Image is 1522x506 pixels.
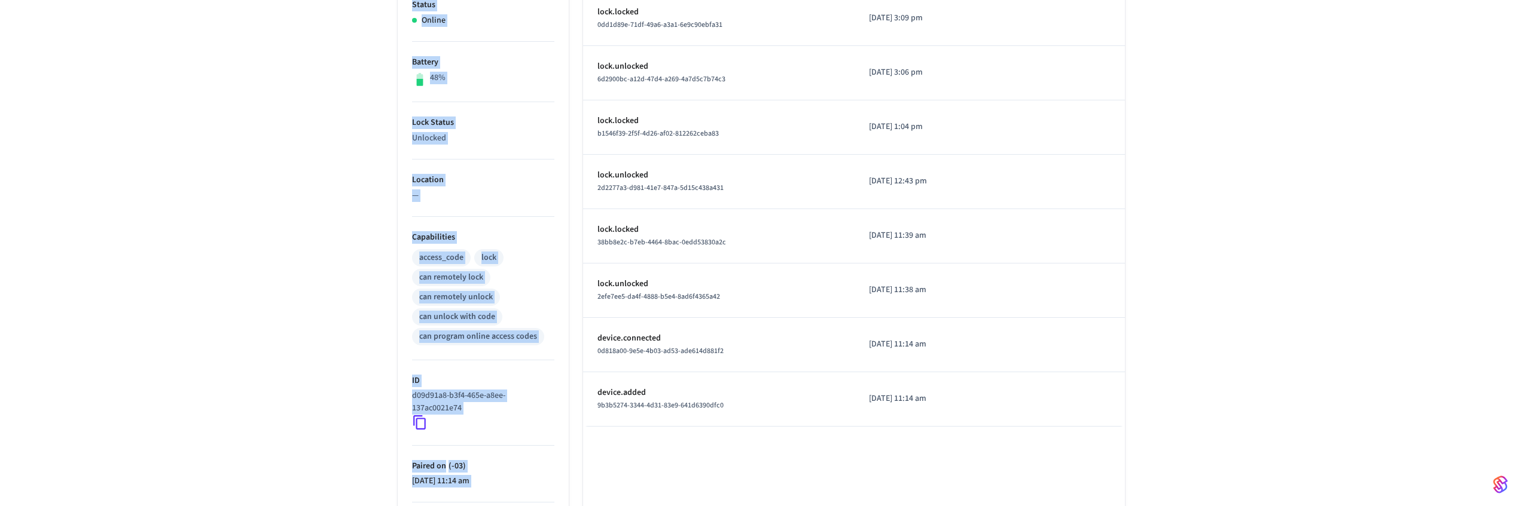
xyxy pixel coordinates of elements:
[419,291,493,303] div: can remotely unlock
[597,128,719,139] span: b1546f39-2f5f-4d26-af02-812262ceba83
[412,132,554,145] p: Unlocked
[419,252,463,264] div: access_code
[412,116,554,129] p: Lock Status
[869,392,990,405] p: [DATE] 11:14 am
[597,332,841,345] p: device.connected
[412,375,554,387] p: ID
[597,346,724,356] span: 0d818a00-9e5e-4b03-ad53-ade614d881f2
[869,66,990,79] p: [DATE] 3:06 pm
[597,60,841,73] p: lock.unlocked
[869,175,990,188] p: [DATE] 12:43 pm
[869,229,990,242] p: [DATE] 11:39 am
[419,311,495,323] div: can unlock with code
[869,338,990,351] p: [DATE] 11:14 am
[412,231,554,244] p: Capabilities
[1493,475,1508,494] img: SeamLogoGradient.69752ec5.svg
[597,74,725,84] span: 6d2900bc-a12d-47d4-a269-4a7d5c7b74c3
[597,223,841,236] p: lock.locked
[412,189,554,202] p: —
[869,121,990,133] p: [DATE] 1:04 pm
[412,460,554,473] p: Paired on
[869,284,990,296] p: [DATE] 11:38 am
[597,292,720,302] span: 2efe7ee5-da4f-4888-b5e4-8ad6f4365a42
[597,400,724,410] span: 9b3b5274-3344-4d31-83e9-641d6390dfc0
[422,14,446,27] p: Online
[597,20,722,30] span: 0dd1d89e-71df-49a6-a3a1-6e9c90ebfa31
[597,115,841,127] p: lock.locked
[597,183,724,193] span: 2d2277a3-d981-41e7-847a-5d15c438a431
[412,174,554,186] p: Location
[597,387,841,399] p: device.added
[597,169,841,182] p: lock.unlocked
[597,278,841,290] p: lock.unlocked
[419,330,537,343] div: can program online access codes
[446,460,466,472] span: ( -03 )
[481,252,496,264] div: lock
[412,475,554,487] p: [DATE] 11:14 am
[412,390,550,415] p: d09d91a8-b3f4-465e-a8ee-137ac0021e74
[419,271,483,284] div: can remotely lock
[597,237,726,247] span: 38bb8e2c-b7eb-4464-8bac-0edd53830a2c
[412,56,554,69] p: Battery
[597,6,841,19] p: lock.locked
[430,72,446,84] p: 48%
[869,12,990,24] p: [DATE] 3:09 pm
